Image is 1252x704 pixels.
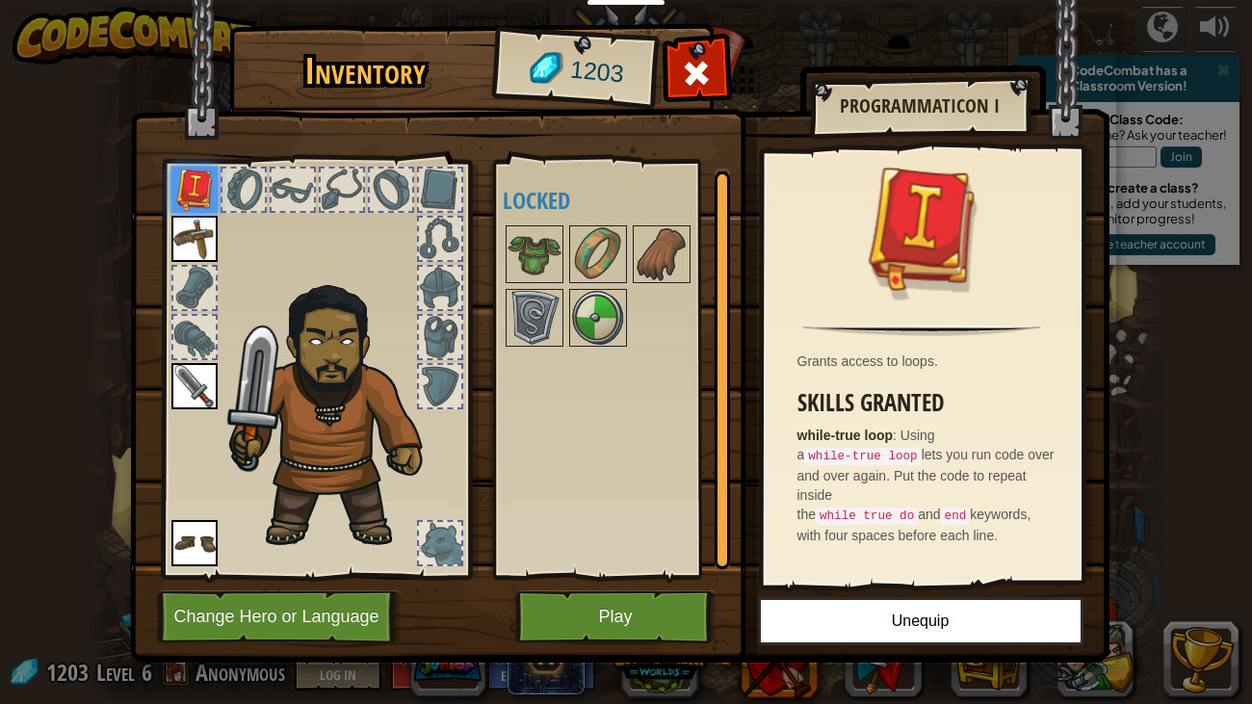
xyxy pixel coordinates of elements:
[568,53,625,91] span: 1203
[829,95,1010,117] h2: Programmaticon I
[816,508,918,525] code: while true do
[220,271,456,551] img: duelist_hair.png
[508,227,561,281] img: portrait.png
[171,216,218,262] img: portrait.png
[635,227,689,281] img: portrait.png
[758,597,1083,645] button: Unequip
[797,390,1056,416] h3: Skills Granted
[171,520,218,566] img: portrait.png
[802,325,1040,336] img: hr.png
[797,428,1055,543] span: Using a lets you run code over and over again. Put the code to repeat inside the and keywords, wi...
[508,291,561,345] img: portrait.png
[171,363,218,409] img: portrait.png
[503,188,730,213] h4: Locked
[243,51,488,91] h1: Inventory
[571,291,625,345] img: portrait.png
[797,352,1056,371] div: Grants access to loops.
[859,166,984,291] img: portrait.png
[157,590,402,643] button: Change Hero or Language
[804,448,921,465] code: while-true loop
[171,167,218,213] img: portrait.png
[893,428,900,443] span: :
[515,590,717,643] button: Play
[797,428,894,443] strong: while-true loop
[941,508,971,525] code: end
[571,227,625,281] img: portrait.png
